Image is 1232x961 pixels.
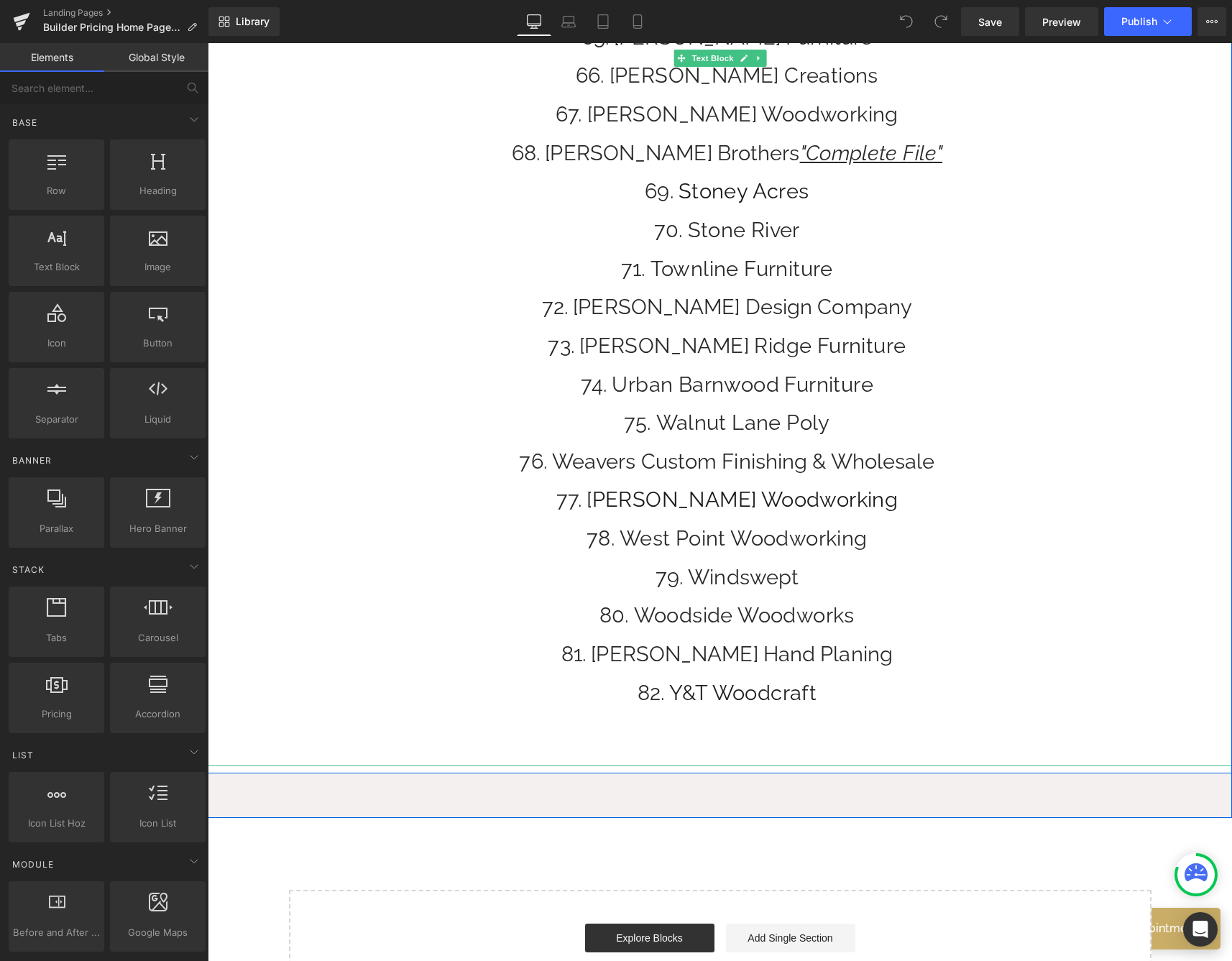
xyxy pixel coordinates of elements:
[449,367,622,392] a: Walnut Lane Poly
[13,816,100,831] span: Icon List Hoz
[404,329,666,354] a: Urban Barnwood Furniture
[372,290,699,315] a: [PERSON_NAME] Ridge Furniture
[586,7,620,36] a: Tablet
[13,259,100,275] span: Text Block
[43,7,208,19] a: Landing Pages
[208,7,280,36] a: New Library
[1183,912,1218,947] div: Open Intercom Messenger
[551,7,586,36] a: Laptop
[114,412,201,427] span: Liquid
[620,7,655,36] a: Mobile
[892,7,921,36] button: Undo
[1025,7,1098,36] a: Preview
[377,880,507,909] a: Explore Blocks
[365,252,704,276] a: [PERSON_NAME] Design Company
[114,521,201,536] span: Hero Banner
[13,336,100,351] span: Icon
[1104,7,1192,36] button: Publish
[104,43,208,72] a: Global Style
[11,116,39,129] span: Base
[1042,14,1081,29] span: Preview
[344,406,727,431] a: Weavers Custom Finishing & Wholesale
[11,857,55,871] span: Module
[114,630,201,645] span: Carousel
[426,560,647,584] a: Woodside Woodworks
[114,259,201,275] span: Image
[11,563,46,576] span: Stack
[481,6,528,24] span: Text Block
[1121,16,1157,27] span: Publish
[337,98,735,122] a: [PERSON_NAME] Brothers"Complete File"
[114,925,201,940] span: Google Maps
[412,483,660,507] a: West Point Woodworking
[461,638,609,662] a: Y&T Woodcraft
[13,183,100,198] span: Row
[518,880,648,909] a: Add Single Section
[592,98,735,122] i: "Complete File"
[480,522,591,546] a: Windswept
[11,748,35,762] span: List
[443,213,625,238] a: Townline Furniture
[13,630,100,645] span: Tabs
[517,7,551,36] a: Desktop
[43,22,181,33] span: Builder Pricing Home Page 2.0
[380,59,691,83] a: [PERSON_NAME] Woodworking
[13,521,100,536] span: Parallax
[114,183,201,198] span: Heading
[114,336,201,351] span: Button
[13,412,100,427] span: Separator
[114,707,201,722] span: Accordion
[471,136,602,160] a: Stoney Acres
[480,175,592,199] a: Stone River
[13,707,100,722] span: Pricing
[379,444,690,469] a: [PERSON_NAME] Woodworking
[1197,7,1226,36] button: More
[114,816,201,831] span: Icon List
[978,14,1002,29] span: Save
[11,454,53,467] span: Banner
[383,599,685,623] a: [PERSON_NAME] Hand Planing
[13,925,100,940] span: Before and After Images
[927,7,955,36] button: Redo
[236,15,270,28] span: Library
[402,20,671,45] a: [PERSON_NAME] Creations
[543,6,558,24] a: Expand / Collapse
